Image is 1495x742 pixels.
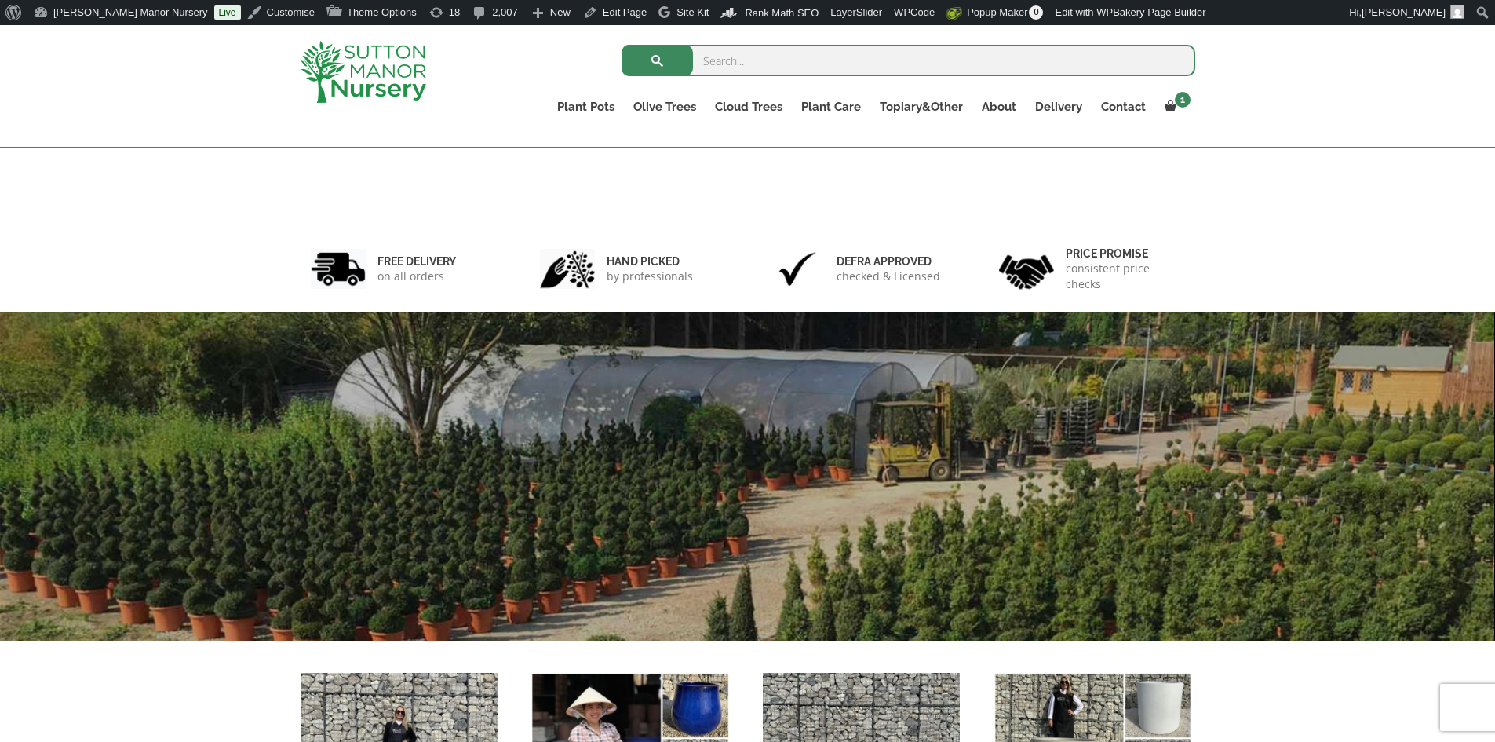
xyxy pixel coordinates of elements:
span: Site Kit [676,6,709,18]
p: checked & Licensed [837,269,940,284]
img: 2.jpg [540,249,595,289]
a: Olive Trees [624,96,706,118]
input: Search... [622,45,1195,76]
p: by professionals [607,269,693,284]
span: Rank Math SEO [745,7,819,19]
span: 1 [1175,92,1191,108]
h6: Price promise [1066,247,1185,261]
img: logo [301,41,426,103]
a: Cloud Trees [706,96,792,118]
img: 3.jpg [770,249,825,289]
p: consistent price checks [1066,261,1185,292]
a: Delivery [1026,96,1092,118]
a: 1 [1155,96,1195,118]
span: [PERSON_NAME] [1362,6,1446,18]
a: Plant Care [792,96,870,118]
img: 1.jpg [311,249,366,289]
a: Live [214,5,241,20]
a: Contact [1092,96,1155,118]
p: on all orders [377,269,456,284]
a: About [972,96,1026,118]
h6: Defra approved [837,254,940,269]
img: 4.jpg [999,245,1054,293]
a: Plant Pots [548,96,624,118]
h6: hand picked [607,254,693,269]
h6: FREE DELIVERY [377,254,456,269]
span: 0 [1029,5,1043,20]
a: Topiary&Other [870,96,972,118]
